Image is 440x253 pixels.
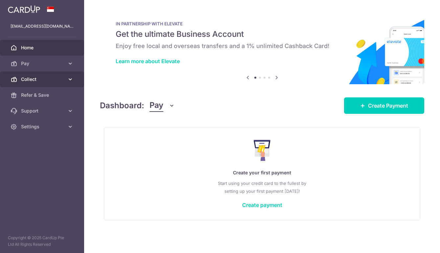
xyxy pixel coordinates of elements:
span: Support [21,108,64,114]
h4: Dashboard: [100,100,144,112]
span: Create Payment [368,102,408,110]
span: Settings [21,123,64,130]
span: Help [15,5,29,11]
span: Refer & Save [21,92,64,98]
span: Collect [21,76,64,83]
h5: Get the ultimate Business Account [116,29,408,39]
p: Start using your credit card to the fullest by setting up your first payment [DATE]! [117,179,407,195]
button: Pay [150,99,175,112]
a: Create payment [242,202,282,208]
a: Create Payment [344,97,424,114]
span: Home [21,44,64,51]
img: Renovation banner [100,11,424,84]
p: Create your first payment [117,169,407,177]
span: Pay [21,60,64,67]
a: Learn more about Elevate [116,58,180,64]
p: [EMAIL_ADDRESS][DOMAIN_NAME] [11,23,74,30]
h6: Enjoy free local and overseas transfers and a 1% unlimited Cashback Card! [116,42,408,50]
p: IN PARTNERSHIP WITH ELEVATE [116,21,408,26]
span: Pay [150,99,163,112]
img: Make Payment [254,140,270,161]
img: CardUp [8,5,40,13]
